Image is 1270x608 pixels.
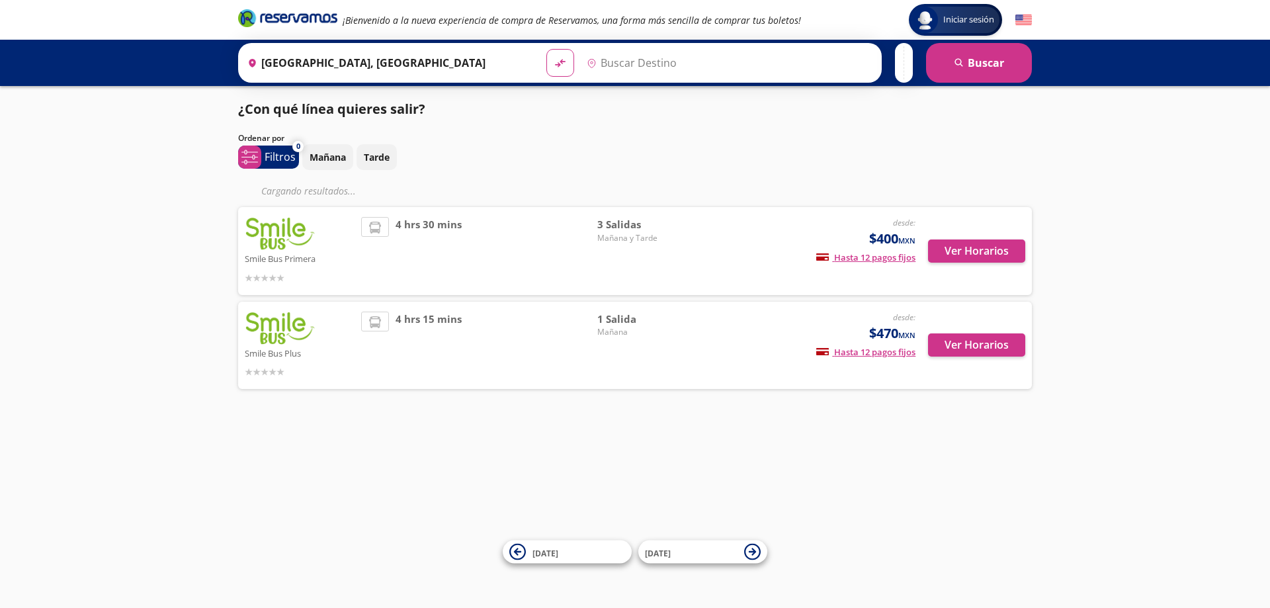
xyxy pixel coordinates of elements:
[245,217,316,250] img: Smile Bus Primera
[532,547,558,558] span: [DATE]
[928,333,1025,357] button: Ver Horarios
[898,236,915,245] small: MXN
[928,239,1025,263] button: Ver Horarios
[597,326,690,338] span: Mañana
[261,185,356,197] em: Cargando resultados ...
[869,324,915,343] span: $470
[503,541,632,564] button: [DATE]
[310,150,346,164] p: Mañana
[869,229,915,249] span: $400
[396,217,462,285] span: 4 hrs 30 mins
[597,312,690,327] span: 1 Salida
[938,13,999,26] span: Iniciar sesión
[245,345,355,361] p: Smile Bus Plus
[238,8,337,28] i: Brand Logo
[343,14,801,26] em: ¡Bienvenido a la nueva experiencia de compra de Reservamos, una forma más sencilla de comprar tus...
[238,132,284,144] p: Ordenar por
[238,99,425,119] p: ¿Con qué línea quieres salir?
[245,312,316,345] img: Smile Bus Plus
[364,150,390,164] p: Tarde
[816,251,915,263] span: Hasta 12 pagos fijos
[242,46,536,79] input: Buscar Origen
[245,250,355,266] p: Smile Bus Primera
[265,149,296,165] p: Filtros
[926,43,1032,83] button: Buscar
[816,346,915,358] span: Hasta 12 pagos fijos
[1015,12,1032,28] button: English
[302,144,353,170] button: Mañana
[238,8,337,32] a: Brand Logo
[597,217,690,232] span: 3 Salidas
[396,312,462,380] span: 4 hrs 15 mins
[898,330,915,340] small: MXN
[357,144,397,170] button: Tarde
[581,46,875,79] input: Buscar Destino
[645,547,671,558] span: [DATE]
[893,217,915,228] em: desde:
[638,541,767,564] button: [DATE]
[238,146,299,169] button: 0Filtros
[597,232,690,244] span: Mañana y Tarde
[893,312,915,323] em: desde:
[296,141,300,152] span: 0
